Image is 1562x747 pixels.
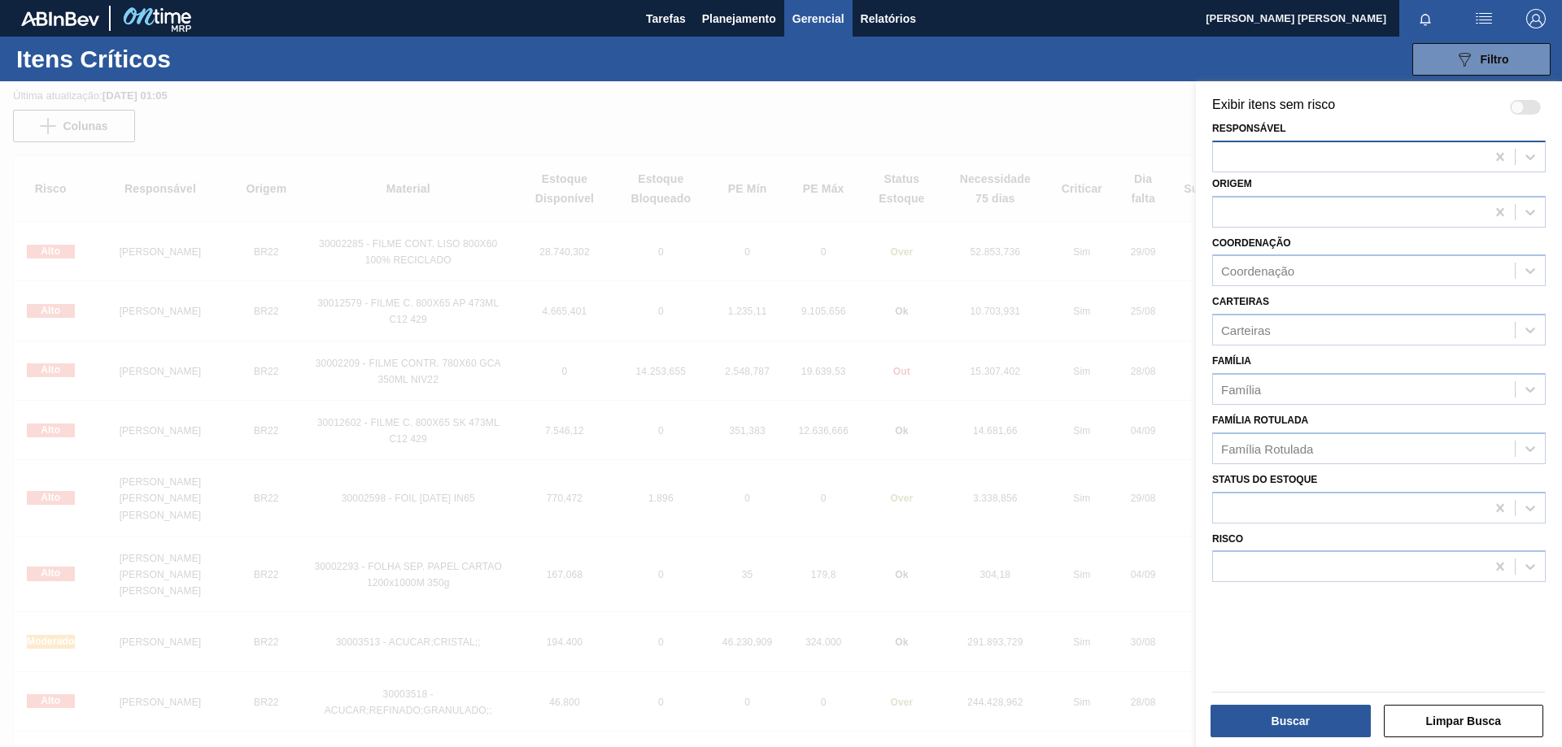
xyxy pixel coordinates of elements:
[1412,43,1551,76] button: Filtro
[702,9,776,28] span: Planejamento
[1212,237,1291,249] label: Coordenação
[1481,53,1509,66] span: Filtro
[1212,123,1286,134] label: Responsável
[861,9,916,28] span: Relatórios
[1221,382,1261,396] div: Família
[1212,533,1243,545] label: Risco
[1212,98,1335,117] label: Exibir itens sem risco
[646,9,686,28] span: Tarefas
[1212,178,1252,189] label: Origem
[1211,705,1371,737] button: Buscar
[792,9,844,28] span: Gerencial
[1221,264,1294,278] div: Coordenação
[1221,441,1313,455] div: Família Rotulada
[21,11,99,26] img: TNhmsLtSVTkK8tSr43FrP2fwEKptu5GPRR3wAAAABJRU5ErkJggg==
[1212,474,1317,485] label: Status do Estoque
[1526,9,1546,28] img: Logout
[1221,324,1271,337] div: Carteiras
[16,50,220,68] h1: Itens Críticos
[1384,705,1544,737] button: Limpar Busca
[1212,415,1308,426] label: Família Rotulada
[1399,7,1451,30] button: Notificações
[1474,9,1494,28] img: userActions
[1212,355,1251,367] label: Família
[1212,296,1269,307] label: Carteiras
